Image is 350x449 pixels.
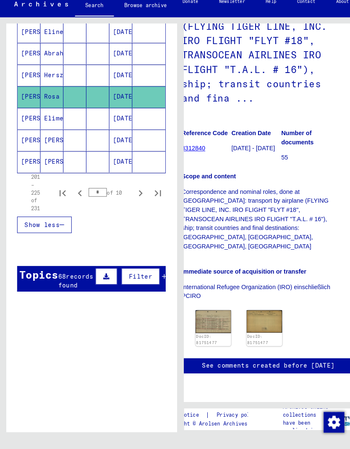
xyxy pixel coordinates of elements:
p: Copyright © Arolsen Archives, 2021 [157,420,261,428]
mat-cell: [PERSON_NAME] [17,34,39,55]
span: Filter [125,277,148,285]
span: 68 [57,277,64,285]
a: Donate [167,5,202,25]
p: International Refugee Organization (IRO) einschließlich PCIRO [176,287,320,305]
mat-cell: [PERSON_NAME] [17,76,39,97]
img: Change consent [313,412,334,433]
div: Topics [19,272,57,287]
p: 55 [272,162,320,170]
a: Browse archive [110,8,172,29]
button: Previous page [69,192,86,209]
mat-cell: [PERSON_NAME] [17,118,39,138]
mat-cell: [PERSON_NAME] [17,55,39,76]
div: of 10 [86,196,128,204]
mat-cell: [PERSON_NAME] [17,97,39,117]
img: 001.jpg [189,314,224,336]
img: 002.jpg [239,314,273,336]
mat-cell: [DATE] [106,55,128,76]
a: Search [73,8,110,30]
a: 8312840 [176,154,199,160]
mat-cell: [PERSON_NAME] [17,160,39,180]
a: DocID: 81751477 [190,337,210,347]
a: Legal notice [157,411,199,420]
mat-cell: Eline. [39,34,62,55]
mat-cell: [DATE] [106,34,128,55]
button: Next page [128,192,145,209]
mat-cell: [DATE] [106,139,128,159]
a: Contact [278,5,316,25]
button: Filter [118,273,155,289]
a: Privacy policy [203,411,261,420]
p: have been realized in partnership with [274,419,323,442]
a: Newsletter [202,5,248,25]
mat-cell: [DATE] [106,160,128,180]
mat-cell: [DATE] [106,118,128,138]
b: Creation Date [224,139,262,146]
button: First page [52,192,69,209]
p: Correspondence and nominal roles, done at [GEOGRAPHIC_DATA]: transport by airplane (FLYING TIGER ... [176,195,320,256]
mat-cell: Hersz [39,76,62,97]
mat-cell: Elimeloch [39,118,62,138]
mat-cell: [PERSON_NAME] [17,139,39,159]
a: See comments created before [DATE] [196,363,324,372]
mat-cell: [PERSON_NAME] [39,139,62,159]
span: records found [57,277,91,294]
button: Last page [145,192,162,209]
a: Help [248,5,278,25]
b: Number of documents [272,139,304,154]
mat-cell: [PERSON_NAME] [39,160,62,180]
button: Show less [17,223,70,239]
mat-cell: [DATE] [106,97,128,117]
p: [DATE] - [DATE] [224,153,272,162]
img: Arolsen_neg.svg [7,7,66,20]
span: Show less [24,227,58,235]
b: Immediate source of acquisition or transfer [176,273,297,280]
b: Reference Code [176,139,221,146]
mat-cell: [DATE] [106,76,128,97]
b: Scope and content [176,181,228,188]
mat-cell: Rosa [39,97,62,117]
mat-cell: Abrah. [39,55,62,76]
div: | [157,411,261,420]
div: 201 – 225 of 231 [30,181,39,219]
a: DocID: 81751477 [240,337,260,347]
